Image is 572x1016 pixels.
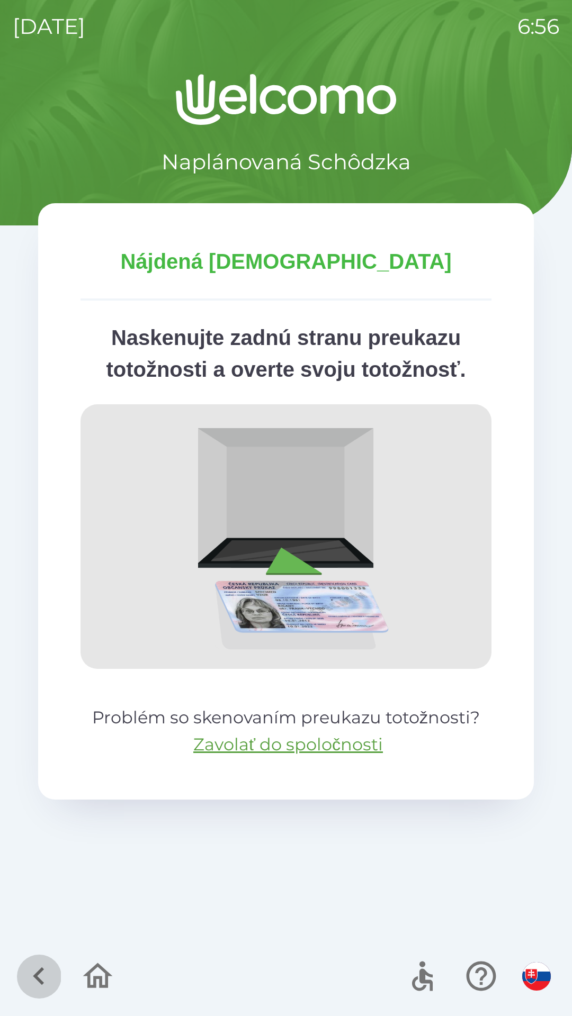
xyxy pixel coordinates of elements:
img: scan-id.png [81,404,491,669]
p: Naskenujte zadnú stranu preukazu totožnosti a overte svoju totožnosť. [81,322,491,385]
p: Naplánovaná Schôdzka [162,146,411,178]
p: Problém so skenovaním preukazu totožnosti? [81,705,491,757]
p: [DATE] [13,11,85,42]
button: Zavolať do spoločnosti [193,732,383,757]
p: Nájdená [DEMOGRAPHIC_DATA] [81,246,491,277]
img: sk flag [522,962,551,991]
p: 6:56 [517,11,559,42]
img: Logo [38,74,534,125]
